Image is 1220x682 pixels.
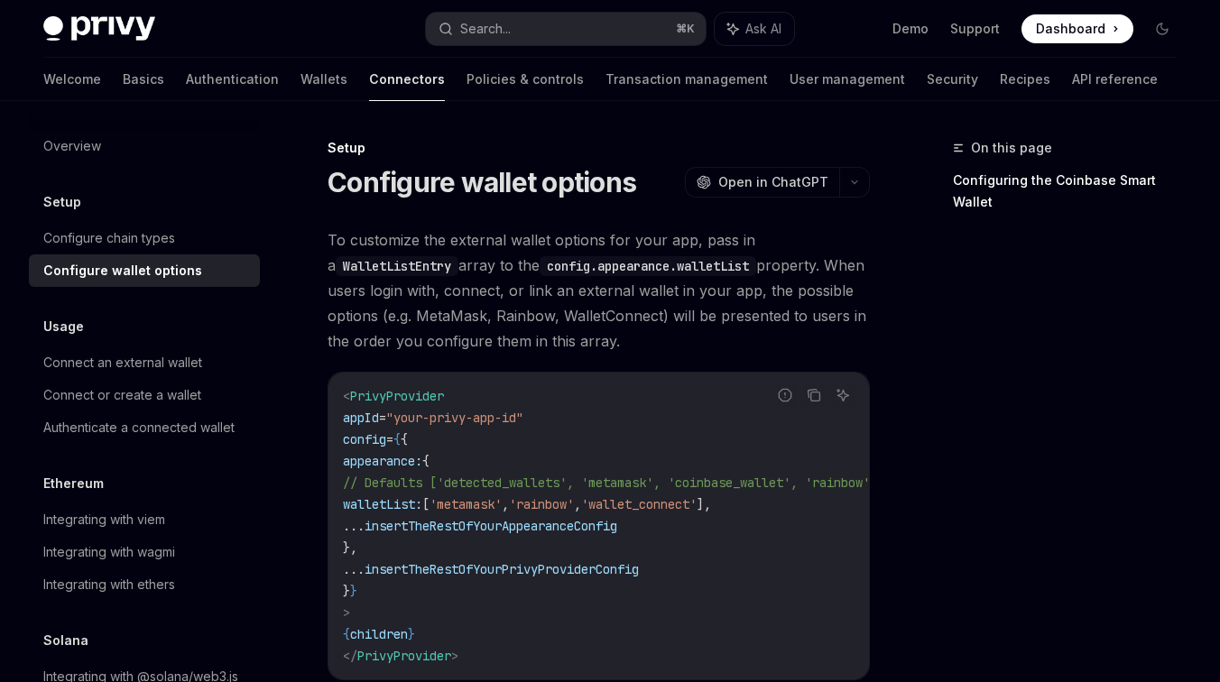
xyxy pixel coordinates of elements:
button: Ask AI [831,383,855,407]
span: > [343,604,350,621]
a: Configuring the Coinbase Smart Wallet [953,166,1191,217]
a: Connectors [369,58,445,101]
a: Configure chain types [29,222,260,254]
button: Open in ChatGPT [685,167,839,198]
span: </ [343,648,357,664]
span: insertTheRestOfYourAppearanceConfig [365,518,617,534]
div: Authenticate a connected wallet [43,417,235,438]
span: { [422,453,430,469]
div: Configure wallet options [43,260,202,281]
span: }, [343,539,357,556]
div: Setup [328,139,870,157]
span: , [574,496,581,512]
button: Copy the contents from the code block [802,383,826,407]
code: config.appearance.walletList [540,256,756,276]
span: To customize the external wallet options for your app, pass in a array to the property. When user... [328,227,870,354]
a: Dashboard [1021,14,1133,43]
div: Overview [43,135,101,157]
span: ⌘ K [676,22,695,36]
span: , [502,496,509,512]
span: = [386,431,393,447]
span: < [343,388,350,404]
a: Configure wallet options [29,254,260,287]
div: Integrating with ethers [43,574,175,595]
a: Integrating with wagmi [29,536,260,568]
span: Open in ChatGPT [718,173,828,191]
div: Integrating with wagmi [43,541,175,563]
span: "your-privy-app-id" [386,410,523,426]
a: Integrating with ethers [29,568,260,601]
div: Search... [460,18,511,40]
a: Wallets [300,58,347,101]
a: Support [950,20,1000,38]
span: Dashboard [1036,20,1105,38]
span: } [343,583,350,599]
div: Integrating with viem [43,509,165,530]
div: Connect or create a wallet [43,384,201,406]
a: Recipes [1000,58,1050,101]
span: 'rainbow' [509,496,574,512]
a: Basics [123,58,164,101]
h5: Ethereum [43,473,104,494]
span: { [343,626,350,642]
span: walletList: [343,496,422,512]
a: Overview [29,130,260,162]
a: Security [927,58,978,101]
button: Search...⌘K [426,13,706,45]
img: dark logo [43,16,155,41]
h5: Setup [43,191,81,213]
span: On this page [971,137,1052,159]
span: } [408,626,415,642]
span: 'metamask' [430,496,502,512]
button: Ask AI [715,13,794,45]
button: Toggle dark mode [1148,14,1177,43]
span: } [350,583,357,599]
div: Configure chain types [43,227,175,249]
span: appearance: [343,453,422,469]
span: ], [697,496,711,512]
a: Authenticate a connected wallet [29,411,260,444]
h5: Solana [43,630,88,651]
a: Connect or create a wallet [29,379,260,411]
span: [ [422,496,430,512]
a: Policies & controls [467,58,584,101]
button: Report incorrect code [773,383,797,407]
span: { [393,431,401,447]
span: > [451,648,458,664]
span: insertTheRestOfYourPrivyProviderConfig [365,561,639,577]
h5: Usage [43,316,84,337]
a: Authentication [186,58,279,101]
span: ... [343,518,365,534]
span: children [350,626,408,642]
a: Integrating with viem [29,503,260,536]
span: PrivyProvider [350,388,444,404]
a: Welcome [43,58,101,101]
a: Transaction management [605,58,768,101]
span: 'wallet_connect' [581,496,697,512]
a: User management [790,58,905,101]
span: appId [343,410,379,426]
span: Ask AI [745,20,781,38]
span: = [379,410,386,426]
h1: Configure wallet options [328,166,636,198]
code: WalletListEntry [336,256,458,276]
span: { [401,431,408,447]
span: config [343,431,386,447]
a: Connect an external wallet [29,346,260,379]
a: Demo [892,20,929,38]
span: // Defaults ['detected_wallets', 'metamask', 'coinbase_wallet', 'rainbow', 'wallet_connect'] [343,475,1007,491]
span: PrivyProvider [357,648,451,664]
span: ... [343,561,365,577]
a: API reference [1072,58,1158,101]
div: Connect an external wallet [43,352,202,373]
